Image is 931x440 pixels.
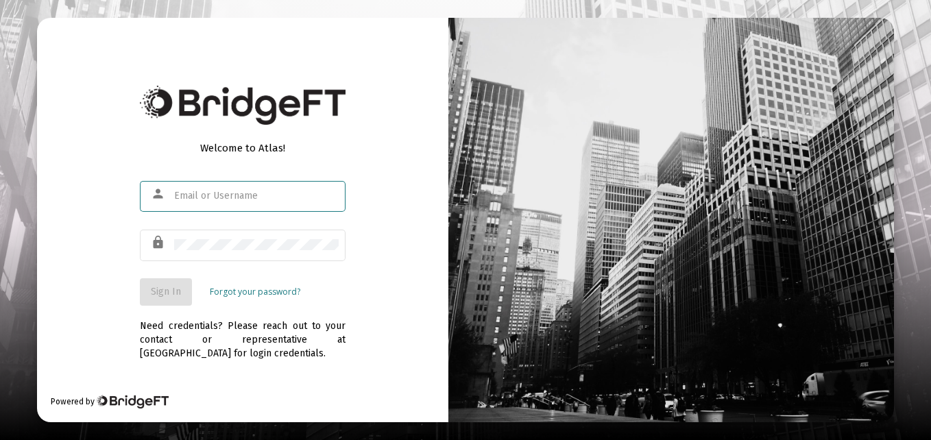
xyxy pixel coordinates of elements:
a: Forgot your password? [210,285,300,299]
div: Welcome to Atlas! [140,141,346,155]
span: Sign In [151,286,181,297]
mat-icon: person [151,186,167,202]
img: Bridge Financial Technology Logo [96,395,168,408]
div: Need credentials? Please reach out to your contact or representative at [GEOGRAPHIC_DATA] for log... [140,306,346,360]
mat-icon: lock [151,234,167,251]
input: Email or Username [174,191,339,201]
img: Bridge Financial Technology Logo [140,86,346,125]
button: Sign In [140,278,192,306]
div: Powered by [51,395,168,408]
